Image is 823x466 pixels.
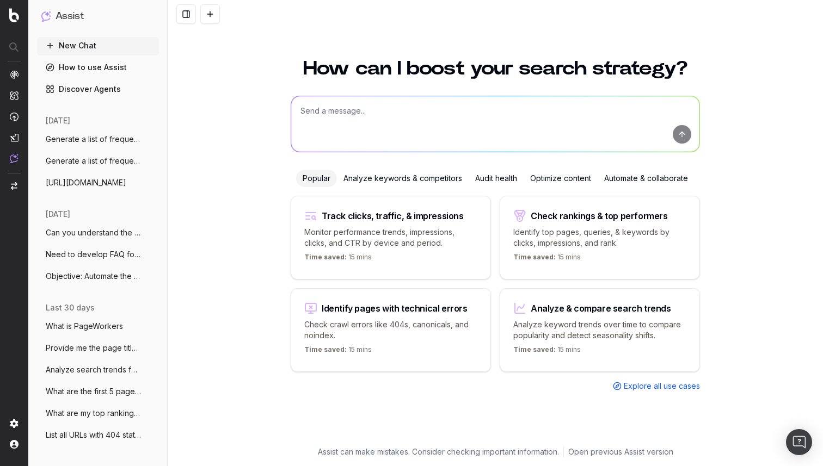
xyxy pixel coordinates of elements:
[318,446,559,457] p: Assist can make mistakes. Consider checking important information.
[304,227,477,248] p: Monitor performance trends, impressions, clicks, and CTR by device and period.
[46,156,142,166] span: Generate a list of frequently asked ques
[531,212,668,220] div: Check rankings & top performers
[37,131,159,148] button: Generate a list of frequently asked ques
[37,37,159,54] button: New Chat
[304,253,347,261] span: Time saved:
[46,115,70,126] span: [DATE]
[513,253,556,261] span: Time saved:
[513,253,581,266] p: 15 mins
[10,70,19,79] img: Analytics
[46,177,126,188] span: [URL][DOMAIN_NAME]
[10,440,19,449] img: My account
[337,170,469,187] div: Analyze keywords & competitors
[37,80,159,98] a: Discover Agents
[37,405,159,422] button: What are my top ranking pages?
[786,429,812,455] div: Open Intercom Messenger
[524,170,598,187] div: Optimize content
[37,339,159,357] button: Provide me the page title and a table of
[469,170,524,187] div: Audit health
[41,11,51,21] img: Assist
[10,133,19,142] img: Studio
[37,318,159,335] button: What is PageWorkers
[322,304,468,313] div: Identify pages with technical errors
[46,321,123,332] span: What is PageWorkers
[46,343,142,353] span: Provide me the page title and a table of
[11,182,17,190] img: Switch project
[613,381,700,392] a: Explore all use cases
[304,253,372,266] p: 15 mins
[37,426,159,444] button: List all URLs with 404 status code from
[46,364,142,375] span: Analyze search trends for: housing and 9
[9,8,19,22] img: Botify logo
[37,361,159,378] button: Analyze search trends for: housing and 9
[41,9,155,24] button: Assist
[513,227,686,248] p: Identify top pages, queries, & keywords by clicks, impressions, and rank.
[37,224,159,241] button: Can you understand the below page: https
[46,271,142,282] span: Objective: Automate the extraction, gene
[46,134,142,145] span: Generate a list of frequently asked ques
[37,268,159,285] button: Objective: Automate the extraction, gene
[304,319,477,341] p: Check crawl errors like 404s, canonicals, and noindex.
[46,209,70,220] span: [DATE]
[56,9,84,24] h1: Assist
[291,59,700,78] h1: How can I boost your search strategy?
[46,302,95,313] span: last 30 days
[296,170,337,187] div: Popular
[37,174,159,191] button: [URL][DOMAIN_NAME]
[10,154,19,163] img: Assist
[531,304,671,313] div: Analyze & compare search trends
[37,246,159,263] button: Need to develop FAQ for a page
[46,249,142,260] span: Need to develop FAQ for a page
[624,381,700,392] span: Explore all use cases
[37,383,159,400] button: What are the first 5 pages ranking for '
[304,345,372,358] p: 15 mins
[513,345,581,358] p: 15 mins
[513,319,686,341] p: Analyze keyword trends over time to compare popularity and detect seasonality shifts.
[46,430,142,440] span: List all URLs with 404 status code from
[10,91,19,100] img: Intelligence
[10,112,19,121] img: Activation
[46,408,142,419] span: What are my top ranking pages?
[46,227,142,238] span: Can you understand the below page: https
[304,345,347,353] span: Time saved:
[513,345,556,353] span: Time saved:
[598,170,695,187] div: Automate & collaborate
[10,419,19,428] img: Setting
[322,212,464,220] div: Track clicks, traffic, & impressions
[37,152,159,170] button: Generate a list of frequently asked ques
[37,59,159,76] a: How to use Assist
[568,446,673,457] a: Open previous Assist version
[46,386,142,397] span: What are the first 5 pages ranking for '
